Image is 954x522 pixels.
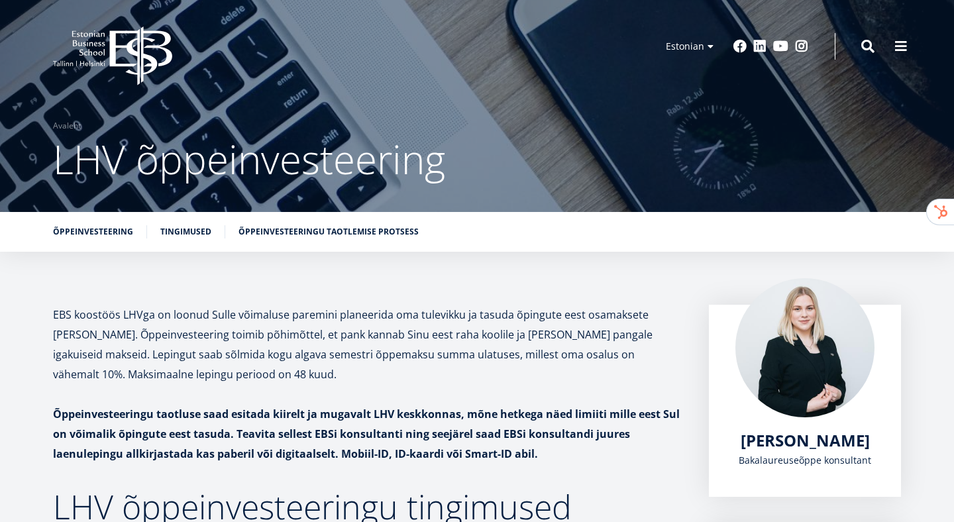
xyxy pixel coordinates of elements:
[53,407,680,461] strong: Õppeinvesteeringu taotluse saad esitada kiirelt ja mugavalt LHV keskkonnas, mõne hetkega näed lim...
[741,431,870,450] a: [PERSON_NAME]
[741,429,870,451] span: [PERSON_NAME]
[53,225,133,238] a: Õppeinvesteering
[773,40,788,53] a: Youtube
[795,40,808,53] a: Instagram
[735,450,874,470] div: Bakalaureuseõppe konsultant
[753,40,767,53] a: Linkedin
[733,40,747,53] a: Facebook
[53,132,445,186] span: LHV õppeinvesteering
[53,119,81,132] a: Avaleht
[160,225,211,238] a: Tingimused
[238,225,419,238] a: Õppeinvesteeringu taotlemise protsess
[53,305,682,384] p: EBS koostöös LHVga on loonud Sulle võimaluse paremini planeerida oma tulevikku ja tasuda õpingute...
[735,278,874,417] img: Maria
